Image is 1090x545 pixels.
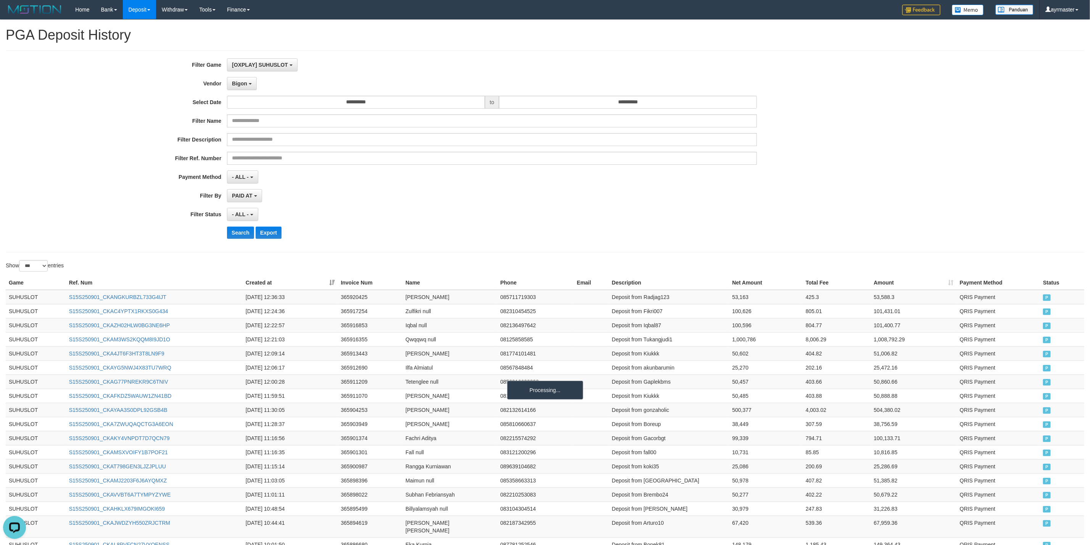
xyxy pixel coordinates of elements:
[403,318,497,332] td: Iqbal null
[729,417,803,431] td: 38,449
[609,290,729,304] td: Deposit from Radjag123
[69,393,172,399] a: S15S250901_CKAFKDZ5WAUW1ZN41BD
[6,403,66,417] td: SUHUSLOT
[803,304,871,318] td: 805.01
[338,473,403,487] td: 365898396
[227,77,257,90] button: Bigon
[243,389,338,403] td: [DATE] 11:59:51
[243,445,338,459] td: [DATE] 11:16:35
[6,27,1084,43] h1: PGA Deposit History
[871,360,956,375] td: 25,472.16
[803,431,871,445] td: 794.71
[6,360,66,375] td: SUHUSLOT
[871,487,956,502] td: 50,679.22
[403,487,497,502] td: Subhan Febriansyah
[871,290,956,304] td: 53,588.3
[871,403,956,417] td: 504,380.02
[871,431,956,445] td: 100,133.71
[227,189,262,202] button: PAID AT
[609,445,729,459] td: Deposit from fall00
[6,318,66,332] td: SUHUSLOT
[871,445,956,459] td: 10,816.85
[957,346,1040,360] td: QRIS Payment
[338,403,403,417] td: 365904253
[6,502,66,516] td: SUHUSLOT
[69,463,166,469] a: S15S250901_CKAT798GEN3LJZJPLUU
[338,276,403,290] th: Invoice Num
[729,375,803,389] td: 50,457
[871,473,956,487] td: 51,385.82
[729,516,803,537] td: 67,420
[1043,379,1051,386] span: PAID
[403,375,497,389] td: Tetenglee null
[803,445,871,459] td: 85.85
[803,375,871,389] td: 403.66
[497,332,574,346] td: 08125858585
[243,487,338,502] td: [DATE] 11:01:11
[338,318,403,332] td: 365916853
[803,290,871,304] td: 425.3
[957,332,1040,346] td: QRIS Payment
[69,308,168,314] a: S15S250901_CKAC4YPTX1RKXS0G434
[609,332,729,346] td: Deposit from Tukangjudi1
[256,227,282,239] button: Export
[338,417,403,431] td: 365903949
[1043,506,1051,513] span: PAID
[609,516,729,537] td: Deposit from Arturo10
[338,346,403,360] td: 365913443
[729,502,803,516] td: 30,979
[957,459,1040,473] td: QRIS Payment
[1043,309,1051,315] span: PAID
[403,516,497,537] td: [PERSON_NAME] [PERSON_NAME]
[338,332,403,346] td: 365916355
[497,403,574,417] td: 082132614166
[1043,520,1051,527] span: PAID
[6,304,66,318] td: SUHUSLOT
[403,403,497,417] td: [PERSON_NAME]
[6,346,66,360] td: SUHUSLOT
[609,431,729,445] td: Deposit from Gacorbgt
[338,375,403,389] td: 365911209
[609,360,729,375] td: Deposit from akunbarumin
[69,350,164,357] a: S15S250901_CKA4JT6F3HT3T8LN9F9
[957,502,1040,516] td: QRIS Payment
[871,276,956,290] th: Amount: activate to sort column ascending
[69,449,168,455] a: S15S250901_CKAMSXVOIFY1B7POF21
[729,431,803,445] td: 99,339
[6,290,66,304] td: SUHUSLOT
[243,332,338,346] td: [DATE] 12:21:03
[609,276,729,290] th: Description
[803,332,871,346] td: 8,006.29
[957,403,1040,417] td: QRIS Payment
[957,445,1040,459] td: QRIS Payment
[338,431,403,445] td: 365901374
[227,208,258,221] button: - ALL -
[803,276,871,290] th: Total Fee
[609,318,729,332] td: Deposit from Iqbal87
[729,290,803,304] td: 53,163
[69,421,173,427] a: S15S250901_CKA7ZWUQAQCTG3A6EON
[403,431,497,445] td: Fachri Aditya
[6,332,66,346] td: SUHUSLOT
[609,375,729,389] td: Deposit from Gaplekbms
[1043,478,1051,484] span: PAID
[1043,450,1051,456] span: PAID
[729,304,803,318] td: 100,626
[232,62,288,68] span: [OXPLAY] SUHUSLOT
[957,487,1040,502] td: QRIS Payment
[243,417,338,431] td: [DATE] 11:28:37
[243,502,338,516] td: [DATE] 10:48:54
[1043,436,1051,442] span: PAID
[729,459,803,473] td: 25,086
[871,332,956,346] td: 1,008,792.29
[803,403,871,417] td: 4,003.02
[497,473,574,487] td: 085358663313
[6,431,66,445] td: SUHUSLOT
[497,290,574,304] td: 085711719303
[957,389,1040,403] td: QRIS Payment
[243,375,338,389] td: [DATE] 12:00:28
[497,445,574,459] td: 083121200296
[1040,276,1084,290] th: Status
[803,360,871,375] td: 202.16
[957,431,1040,445] td: QRIS Payment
